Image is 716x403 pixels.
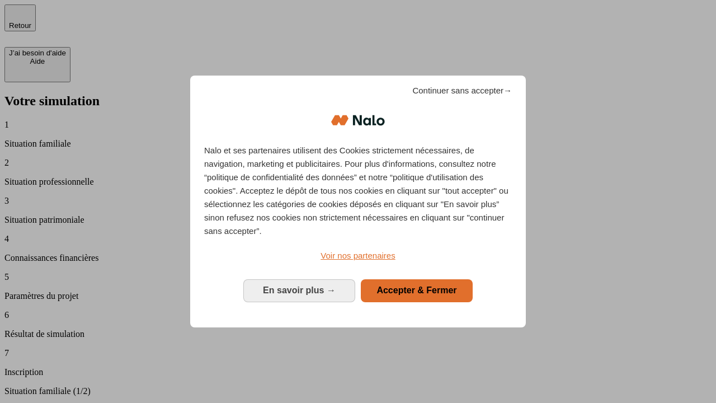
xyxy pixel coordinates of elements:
button: En savoir plus: Configurer vos consentements [243,279,355,302]
span: En savoir plus → [263,285,336,295]
p: Nalo et ses partenaires utilisent des Cookies strictement nécessaires, de navigation, marketing e... [204,144,512,238]
button: Accepter & Fermer: Accepter notre traitement des données et fermer [361,279,473,302]
div: Bienvenue chez Nalo Gestion du consentement [190,76,526,327]
img: Logo [331,104,385,137]
span: Voir nos partenaires [321,251,395,260]
span: Accepter & Fermer [376,285,456,295]
a: Voir nos partenaires [204,249,512,263]
span: Continuer sans accepter→ [412,84,512,97]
